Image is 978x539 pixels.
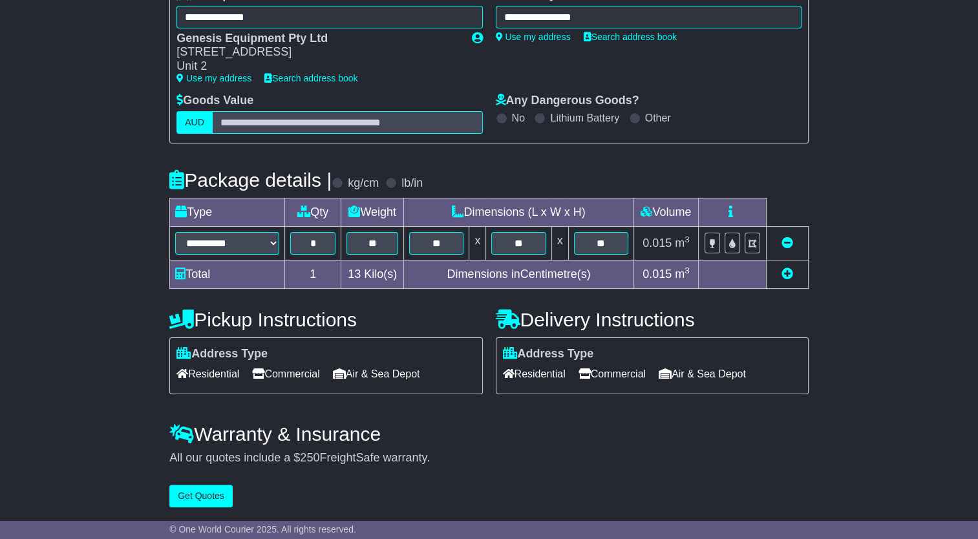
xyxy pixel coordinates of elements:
span: Air & Sea Depot [659,364,746,384]
a: Use my address [496,32,571,42]
span: 0.015 [643,237,672,249]
h4: Pickup Instructions [169,309,482,330]
td: 1 [285,260,341,288]
span: Air & Sea Depot [333,364,420,384]
span: Commercial [579,364,646,384]
h4: Delivery Instructions [496,309,809,330]
span: 13 [348,268,361,280]
label: Goods Value [176,94,253,108]
td: Volume [633,198,698,226]
label: lb/in [401,176,423,191]
div: Genesis Equipment Pty Ltd [176,32,458,46]
div: All our quotes include a $ FreightSafe warranty. [169,451,809,465]
td: Dimensions (L x W x H) [404,198,633,226]
td: Total [170,260,285,288]
a: Remove this item [781,237,793,249]
td: Dimensions in Centimetre(s) [404,260,633,288]
label: Other [645,112,671,124]
td: x [469,226,486,260]
span: Residential [503,364,566,384]
label: Address Type [176,347,268,361]
td: Kilo(s) [341,260,403,288]
td: Qty [285,198,341,226]
label: Any Dangerous Goods? [496,94,639,108]
h4: Warranty & Insurance [169,423,809,445]
a: Add new item [781,268,793,280]
button: Get Quotes [169,485,233,507]
a: Search address book [264,73,357,83]
span: 250 [300,451,319,464]
span: © One World Courier 2025. All rights reserved. [169,524,356,534]
sup: 3 [685,266,690,275]
h4: Package details | [169,169,332,191]
a: Search address book [584,32,677,42]
span: Residential [176,364,239,384]
span: m [675,237,690,249]
span: m [675,268,690,280]
label: kg/cm [348,176,379,191]
span: Commercial [252,364,319,384]
td: Weight [341,198,403,226]
label: Lithium Battery [550,112,619,124]
div: Unit 2 [176,59,458,74]
td: x [551,226,568,260]
div: [STREET_ADDRESS] [176,45,458,59]
label: AUD [176,111,213,134]
td: Type [170,198,285,226]
span: 0.015 [643,268,672,280]
label: Address Type [503,347,594,361]
sup: 3 [685,235,690,244]
label: No [512,112,525,124]
a: Use my address [176,73,251,83]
